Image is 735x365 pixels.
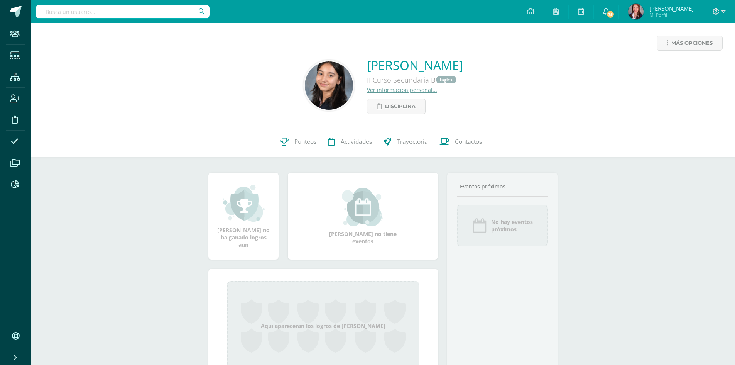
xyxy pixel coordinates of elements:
[434,126,488,157] a: Contactos
[378,126,434,157] a: Trayectoria
[671,36,713,50] span: Más opciones
[397,138,428,146] span: Trayectoria
[367,99,426,114] a: Disciplina
[649,12,694,18] span: Mi Perfil
[305,61,353,110] img: f861c9fe4057d2d68d6eccd7ef422167.png
[341,138,372,146] span: Actividades
[385,99,416,114] span: Disciplina
[628,4,644,19] img: f519f5c71b4249acbc874d735f4f43e2.png
[491,218,533,233] span: No hay eventos próximos
[322,126,378,157] a: Actividades
[457,183,548,190] div: Eventos próximos
[657,36,723,51] a: Más opciones
[367,73,463,86] div: II Curso Secundaria B
[274,126,322,157] a: Punteos
[606,10,615,19] span: 75
[367,57,463,73] a: [PERSON_NAME]
[367,86,437,93] a: Ver información personal...
[342,188,384,226] img: event_small.png
[294,138,316,146] span: Punteos
[649,5,694,12] span: [PERSON_NAME]
[324,188,402,245] div: [PERSON_NAME] no tiene eventos
[472,218,487,233] img: event_icon.png
[223,184,265,222] img: achievement_small.png
[216,184,271,248] div: [PERSON_NAME] no ha ganado logros aún
[36,5,210,18] input: Busca un usuario...
[455,138,482,146] span: Contactos
[436,76,456,83] a: Ingles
